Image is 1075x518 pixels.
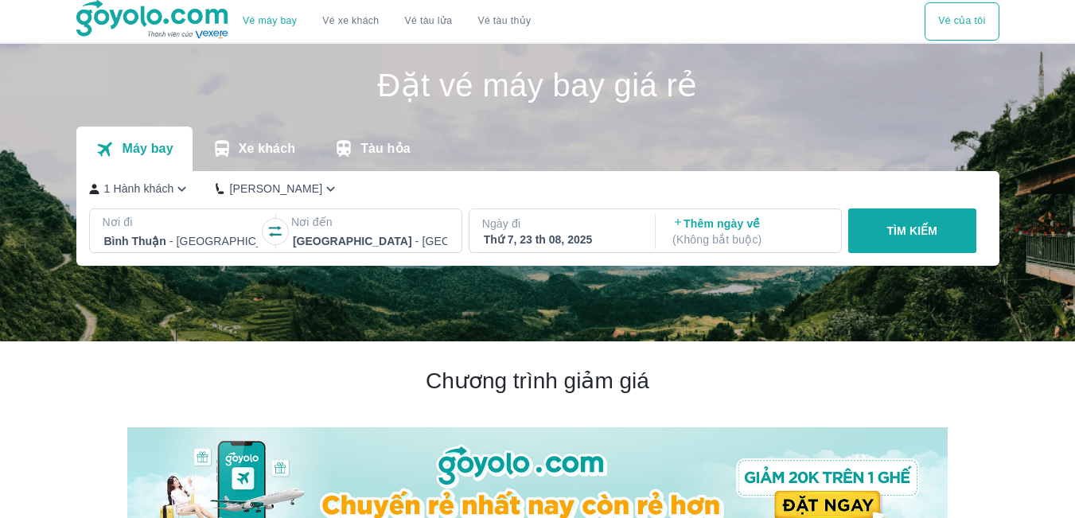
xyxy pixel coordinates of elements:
p: Tàu hỏa [360,141,411,157]
div: transportation tabs [76,127,430,171]
p: 1 Hành khách [104,181,174,197]
a: Vé máy bay [243,15,297,27]
button: [PERSON_NAME] [216,181,339,197]
p: Xe khách [239,141,295,157]
a: Vé tàu lửa [392,2,465,41]
a: Vé xe khách [322,15,379,27]
div: choose transportation mode [925,2,999,41]
p: Máy bay [122,141,173,157]
button: Vé của tôi [925,2,999,41]
button: 1 Hành khách [89,181,191,197]
div: Thứ 7, 23 th 08, 2025 [484,232,638,247]
p: [PERSON_NAME] [229,181,322,197]
div: choose transportation mode [230,2,543,41]
button: TÌM KIẾM [848,208,976,253]
p: Nơi đến [291,214,449,230]
p: Nơi đi [103,214,260,230]
p: Ngày đi [482,216,640,232]
button: Vé tàu thủy [465,2,543,41]
p: TÌM KIẾM [886,223,937,239]
p: Thêm ngày về [672,216,827,247]
h1: Đặt vé máy bay giá rẻ [76,69,999,101]
p: ( Không bắt buộc ) [672,232,827,247]
h2: Chương trình giảm giá [127,367,948,395]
